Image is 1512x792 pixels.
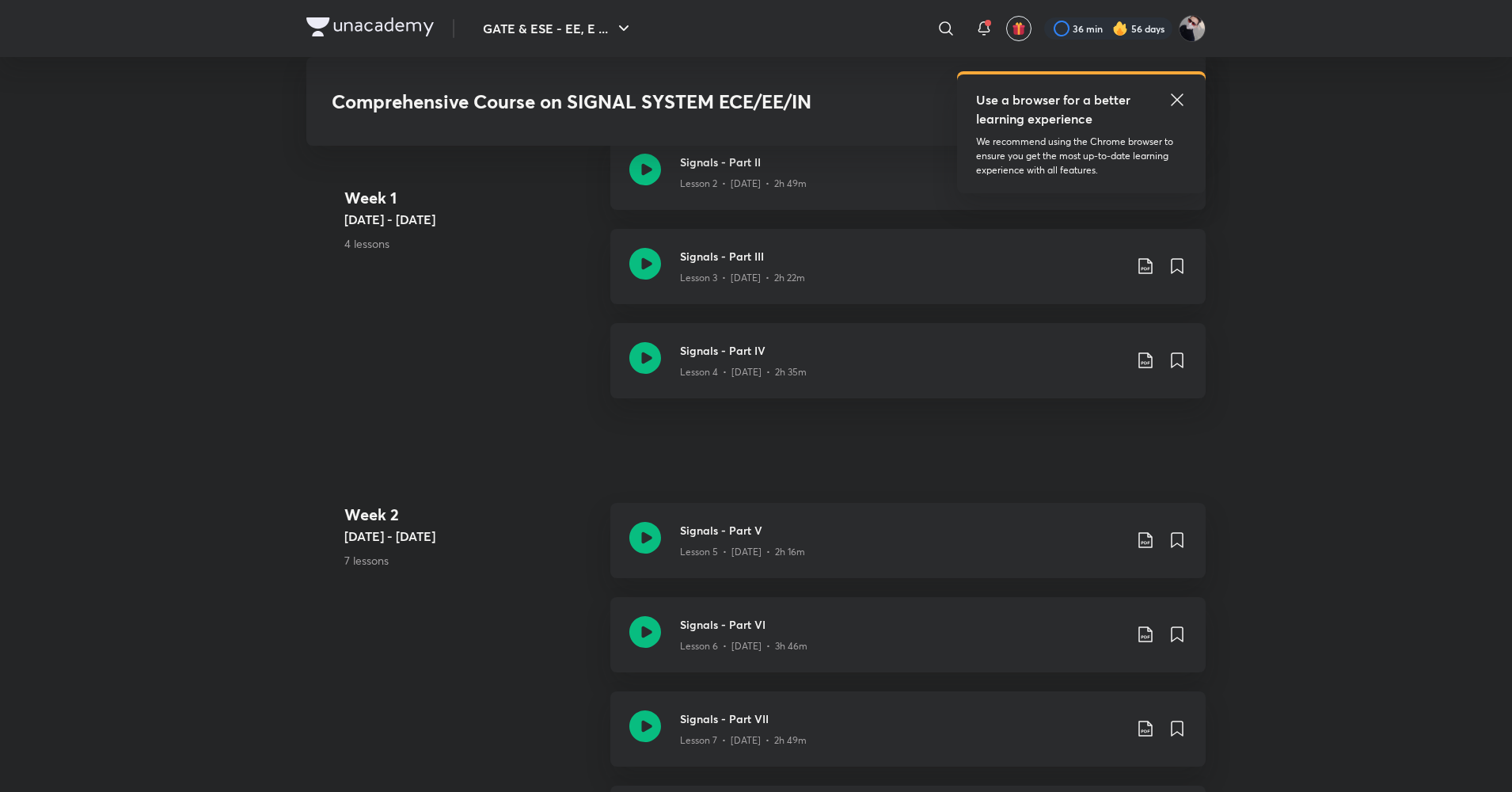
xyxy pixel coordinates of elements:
h3: Signals - Part V [680,522,1123,539]
button: GATE & ESE - EE, E ... [473,13,643,44]
img: streak [1112,21,1128,36]
h4: Week 1 [344,186,598,210]
h3: Signals - Part III [680,248,1123,265]
a: Signals - Part IILesson 2 • [DATE] • 2h 49m [610,135,1206,229]
a: Signals - Part IVLesson 4 • [DATE] • 2h 35m [610,323,1206,417]
img: Company Logo [306,17,434,36]
p: Lesson 6 • [DATE] • 3h 46m [680,639,807,653]
a: Signals - Part VIILesson 7 • [DATE] • 2h 49m [610,691,1206,786]
p: Lesson 2 • [DATE] • 2h 49m [680,177,807,191]
a: Company Logo [306,17,434,40]
p: Lesson 4 • [DATE] • 2h 35m [680,365,807,379]
img: avatar [1012,21,1026,36]
h4: Week 2 [344,503,598,527]
a: Signals - Part VLesson 5 • [DATE] • 2h 16m [610,503,1206,597]
h3: Signals - Part VII [680,710,1123,727]
p: Lesson 7 • [DATE] • 2h 49m [680,733,807,748]
a: Signals - Part VILesson 6 • [DATE] • 3h 46m [610,597,1206,691]
h3: Signals - Part IV [680,342,1123,359]
p: Lesson 3 • [DATE] • 2h 22m [680,271,805,285]
h5: Use a browser for a better learning experience [976,90,1134,128]
h3: Comprehensive Course on SIGNAL SYSTEM ECE/EE/IN [332,90,952,113]
h3: Signals - Part II [680,154,1123,170]
img: Ashutosh Tripathi [1179,15,1206,42]
p: 7 lessons [344,552,598,569]
p: We recommend using the Chrome browser to ensure you get the most up-to-date learning experience w... [976,135,1187,177]
p: 4 lessons [344,235,598,252]
h5: [DATE] - [DATE] [344,527,598,546]
p: Lesson 5 • [DATE] • 2h 16m [680,545,805,559]
h5: [DATE] - [DATE] [344,210,598,229]
h3: Signals - Part VI [680,616,1123,633]
button: avatar [1006,16,1031,41]
a: Signals - Part IIILesson 3 • [DATE] • 2h 22m [610,229,1206,323]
